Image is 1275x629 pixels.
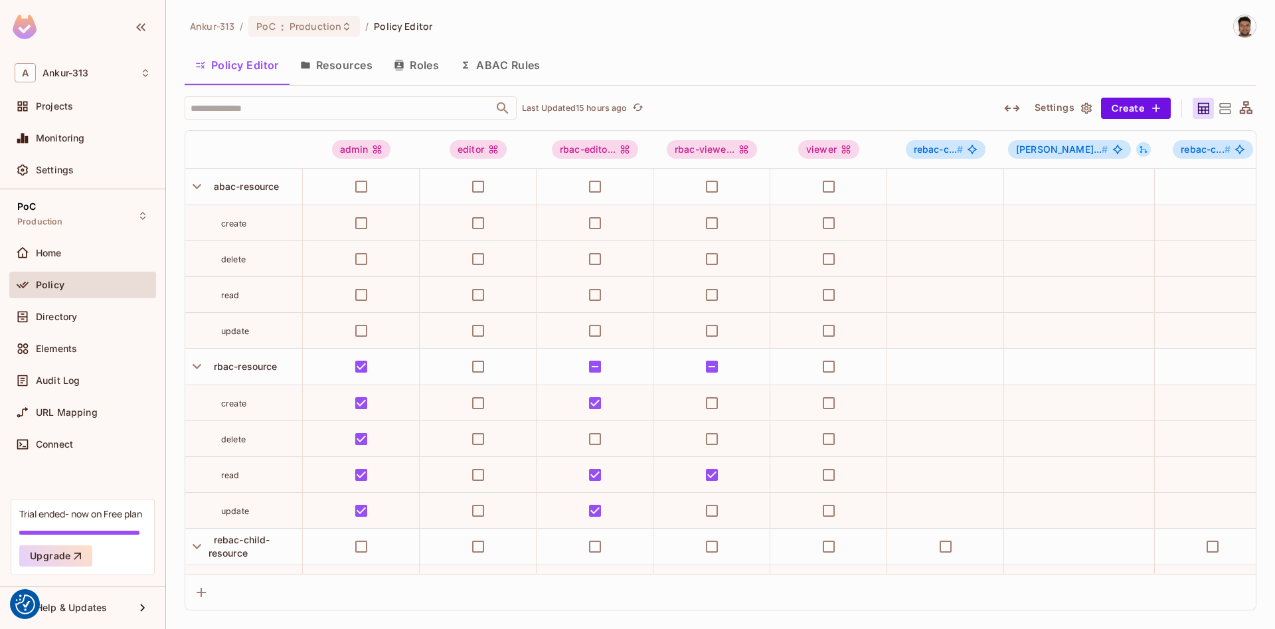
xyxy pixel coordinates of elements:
[906,140,986,159] span: rebac-child-resource#editor
[1101,98,1171,119] button: Create
[221,290,240,300] span: read
[185,48,290,82] button: Policy Editor
[957,143,963,155] span: #
[256,20,275,33] span: PoC
[630,100,646,116] button: refresh
[15,594,35,614] img: Revisit consent button
[798,140,859,159] div: viewer
[374,20,432,33] span: Policy Editor
[36,407,98,418] span: URL Mapping
[1016,143,1108,155] span: [PERSON_NAME]...
[36,133,85,143] span: Monitoring
[221,506,249,516] span: update
[42,68,88,78] span: Workspace: Ankur-313
[290,20,341,33] span: Production
[221,219,246,228] span: create
[17,201,36,212] span: PoC
[209,534,270,559] span: rebac-child-resource
[36,602,107,613] span: Help & Updates
[36,248,62,258] span: Home
[36,312,77,322] span: Directory
[914,143,964,155] span: rebac-c...
[290,48,383,82] button: Resources
[13,15,37,39] img: SReyMgAAAABJRU5ErkJggg==
[667,140,757,159] span: rbac-viewer
[19,507,142,520] div: Trial ended- now on Free plan
[552,140,638,159] span: rbac-editor
[383,48,450,82] button: Roles
[15,63,36,82] span: A
[36,343,77,354] span: Elements
[332,140,390,159] div: admin
[1173,140,1253,159] span: rebac-child-resource#viewer
[1008,140,1131,159] span: rebac-parent-resource#editor
[221,254,246,264] span: delete
[36,165,74,175] span: Settings
[1234,15,1256,37] img: Vladimir Shopov
[221,470,240,480] span: read
[240,20,243,33] li: /
[632,102,643,115] span: refresh
[1225,143,1231,155] span: #
[15,594,35,614] button: Consent Preferences
[450,48,551,82] button: ABAC Rules
[493,99,512,118] button: Open
[209,181,280,192] span: abac-resource
[19,545,92,567] button: Upgrade
[280,21,285,32] span: :
[221,434,246,444] span: delete
[522,103,628,114] p: Last Updated 15 hours ago
[209,361,278,372] span: rbac-resource
[190,20,234,33] span: the active workspace
[36,101,73,112] span: Projects
[1102,143,1108,155] span: #
[36,280,64,290] span: Policy
[628,100,646,116] span: Click to refresh data
[36,375,80,386] span: Audit Log
[667,140,757,159] div: rbac-viewe...
[221,326,249,336] span: update
[365,20,369,33] li: /
[1029,98,1096,119] button: Settings
[36,439,73,450] span: Connect
[221,399,246,408] span: create
[450,140,507,159] div: editor
[552,140,638,159] div: rbac-edito...
[17,217,63,227] span: Production
[1181,143,1231,155] span: rebac-c...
